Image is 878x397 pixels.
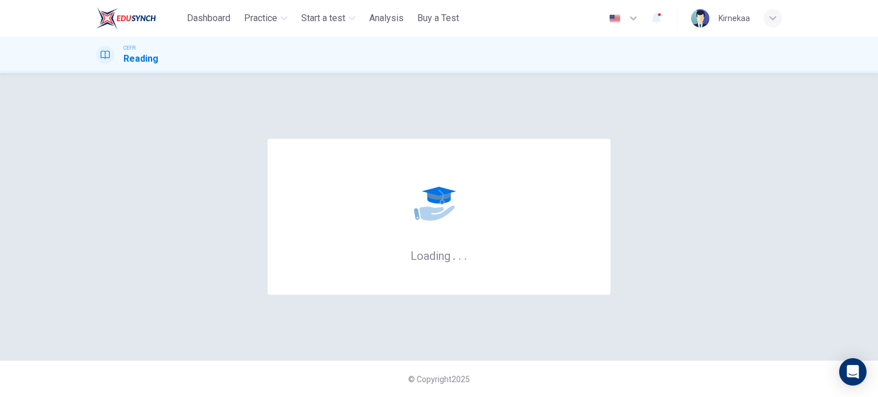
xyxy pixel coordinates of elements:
[458,245,462,264] h6: .
[123,52,158,66] h1: Reading
[244,11,277,25] span: Practice
[417,11,459,25] span: Buy a Test
[123,44,135,52] span: CEFR
[369,11,404,25] span: Analysis
[452,245,456,264] h6: .
[96,7,156,30] img: ELTC logo
[187,11,230,25] span: Dashboard
[182,8,235,29] button: Dashboard
[464,245,468,264] h6: .
[691,9,709,27] img: Profile picture
[608,14,622,23] img: en
[408,375,470,384] span: © Copyright 2025
[839,358,867,386] div: Open Intercom Messenger
[365,8,408,29] button: Analysis
[301,11,345,25] span: Start a test
[297,8,360,29] button: Start a test
[410,248,468,263] h6: Loading
[96,7,182,30] a: ELTC logo
[240,8,292,29] button: Practice
[719,11,750,25] div: Kirnekaa
[413,8,464,29] button: Buy a Test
